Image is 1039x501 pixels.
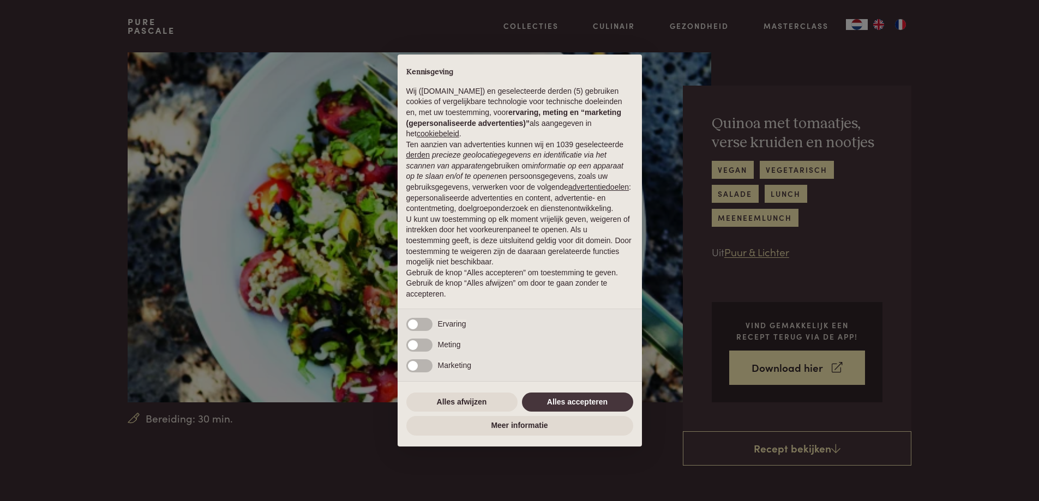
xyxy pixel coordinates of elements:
button: Alles accepteren [522,393,633,412]
span: Meting [438,340,461,349]
p: Ten aanzien van advertenties kunnen wij en 1039 geselecteerde gebruiken om en persoonsgegevens, z... [406,140,633,214]
span: Ervaring [438,319,466,328]
span: Marketing [438,361,471,370]
p: Gebruik de knop “Alles accepteren” om toestemming te geven. Gebruik de knop “Alles afwijzen” om d... [406,268,633,300]
button: derden [406,150,430,161]
em: informatie op een apparaat op te slaan en/of te openen [406,161,624,181]
em: precieze geolocatiegegevens en identificatie via het scannen van apparaten [406,150,606,170]
h2: Kennisgeving [406,68,633,77]
p: U kunt uw toestemming op elk moment vrijelijk geven, weigeren of intrekken door het voorkeurenpan... [406,214,633,268]
strong: ervaring, meting en “marketing (gepersonaliseerde advertenties)” [406,108,621,128]
button: advertentiedoelen [568,182,629,193]
button: Meer informatie [406,416,633,436]
p: Wij ([DOMAIN_NAME]) en geselecteerde derden (5) gebruiken cookies of vergelijkbare technologie vo... [406,86,633,140]
button: Alles afwijzen [406,393,518,412]
a: cookiebeleid [417,129,459,138]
